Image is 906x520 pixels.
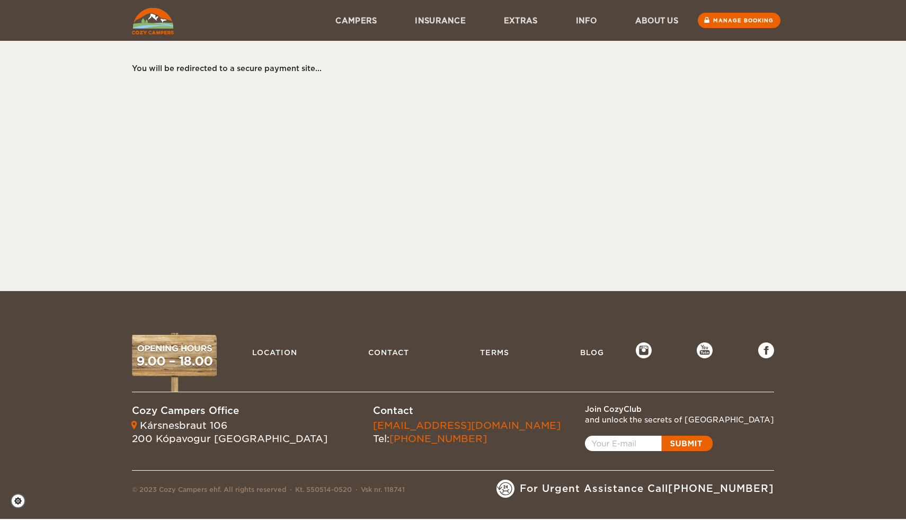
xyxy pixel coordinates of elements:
div: Kársnesbraut 106 200 Kópavogur [GEOGRAPHIC_DATA] [132,419,327,446]
a: Cookie settings [11,493,32,508]
a: Location [247,342,303,363]
img: Cozy Campers [132,8,174,34]
div: Tel: [373,419,561,446]
a: Blog [575,342,609,363]
div: Join CozyClub [585,404,774,415]
div: Contact [373,404,561,418]
a: [PHONE_NUMBER] [389,433,487,444]
a: Contact [363,342,414,363]
a: [PHONE_NUMBER] [668,483,774,494]
div: and unlock the secrets of [GEOGRAPHIC_DATA] [585,415,774,425]
a: Manage booking [698,13,780,28]
a: Open popup [585,436,713,451]
div: Cozy Campers Office [132,404,327,418]
div: © 2023 Cozy Campers ehf. All rights reserved Kt. 550514-0520 Vsk nr. 118741 [132,485,405,498]
span: For Urgent Assistance Call [520,482,774,496]
a: [EMAIL_ADDRESS][DOMAIN_NAME] [373,420,561,431]
div: You will be redirected to a secure payment site... [132,63,763,74]
a: Terms [475,342,514,363]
